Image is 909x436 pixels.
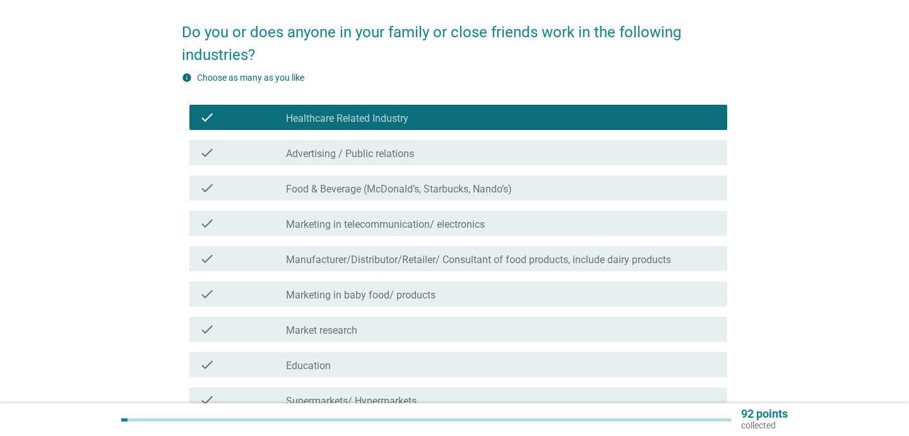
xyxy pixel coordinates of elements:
[286,360,331,372] label: Education
[286,218,485,231] label: Marketing in telecommunication/ electronics
[182,8,727,66] h2: Do you or does anyone in your family or close friends work in the following industries?
[199,357,215,372] i: check
[199,110,215,125] i: check
[199,251,215,266] i: check
[286,324,357,337] label: Market research
[286,289,436,302] label: Marketing in baby food/ products
[197,73,304,83] label: Choose as many as you like
[286,183,512,196] label: Food & Beverage (McDonald’s, Starbucks, Nando’s)
[199,322,215,337] i: check
[286,112,408,125] label: Healthcare Related Industry
[286,148,414,160] label: Advertising / Public relations
[199,216,215,231] i: check
[199,392,215,408] i: check
[182,73,192,83] i: info
[286,254,671,266] label: Manufacturer/Distributor/Retailer/ Consultant of food products, include dairy products
[741,408,788,420] p: 92 points
[199,145,215,160] i: check
[286,395,417,408] label: Supermarkets/ Hypermarkets
[199,180,215,196] i: check
[741,420,788,431] p: collected
[199,286,215,302] i: check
